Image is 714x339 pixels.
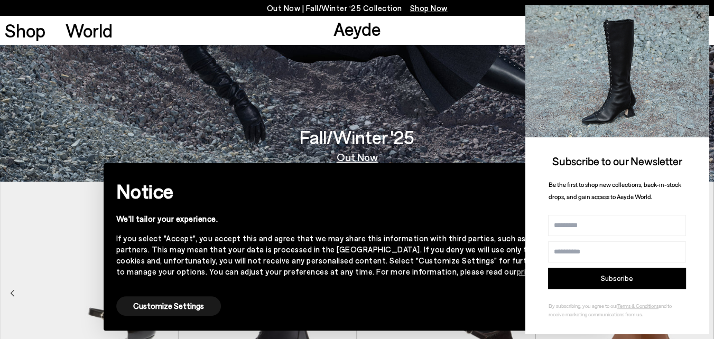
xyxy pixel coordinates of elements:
[337,152,378,162] a: Out Now
[549,303,617,309] span: By subscribing, you agree to our
[10,287,14,300] div: Previous slide
[517,267,566,276] a: privacy policy
[548,268,686,289] button: Subscribe
[116,233,581,277] div: If you select "Accept", you accept this and agree that we may share this information with third p...
[617,303,659,309] a: Terms & Conditions
[333,17,381,40] a: Aeyde
[267,2,448,15] p: Out Now | Fall/Winter ‘25 Collection
[116,296,221,316] button: Customize Settings
[5,21,45,40] a: Shop
[300,128,414,146] h3: Fall/Winter '25
[66,21,113,40] a: World
[552,154,682,167] span: Subscribe to our Newsletter
[525,5,709,137] img: 2a6287a1333c9a56320fd6e7b3c4a9a9.jpg
[116,177,581,205] h2: Notice
[116,213,581,224] div: We'll tailor your experience.
[549,181,681,200] span: Be the first to shop new collections, back-in-stock drops, and gain access to Aeyde World.
[410,3,448,13] span: Navigate to /collections/new-in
